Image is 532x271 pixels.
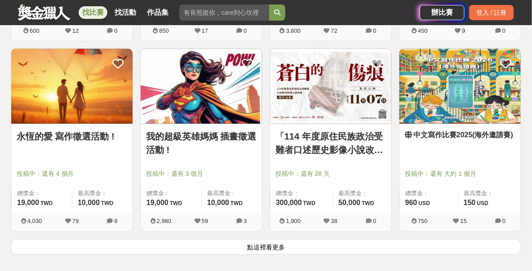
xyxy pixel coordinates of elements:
[275,130,386,157] a: 「114 年度原住民族政治受難者口述歷史影像小說改編」徵件活動
[146,170,257,179] span: 投稿中：還有 3 個月
[114,27,117,34] span: 0
[286,218,301,225] span: 1,900
[286,27,301,34] span: 3,600
[405,189,452,198] span: 總獎金：
[461,218,467,225] span: 15
[373,27,376,34] span: 0
[40,201,53,207] span: TWD
[207,189,257,198] span: 最高獎金：
[146,189,196,198] span: 總獎金：
[141,49,262,124] img: Cover Image
[146,199,168,207] span: 19,000
[159,27,169,34] span: 850
[17,189,66,198] span: 總獎金：
[276,199,302,207] span: 300,000
[469,5,514,20] div: 登入 / 註冊
[78,189,127,198] span: 最高獎金：
[405,199,417,207] span: 960
[17,170,127,179] span: 投稿中：還有 4 個月
[244,218,247,225] span: 3
[331,218,337,225] span: 38
[477,201,488,207] span: USD
[30,27,40,34] span: 600
[202,218,208,225] span: 59
[276,189,327,198] span: 總獎金：
[202,27,208,34] span: 17
[78,199,100,207] span: 10,000
[338,199,360,207] span: 50,000
[270,49,391,124] img: Cover Image
[373,218,376,225] span: 0
[17,199,39,207] span: 19,000
[72,218,79,225] span: 79
[11,239,521,255] button: 點這裡看更多
[27,218,42,225] span: 4,030
[114,218,117,225] span: 8
[179,4,269,21] input: 有長照挺你，care到心坎裡！青春出手，拍出照顧 影音徵件活動
[502,218,505,225] span: 0
[72,27,79,34] span: 12
[143,6,172,19] a: 作品集
[11,49,133,124] img: Cover Image
[405,170,515,179] span: 投稿中：還有 大約 1 個月
[303,201,315,207] span: TWD
[362,201,374,207] span: TWD
[399,49,521,124] img: Cover Image
[420,5,465,20] a: 辦比賽
[231,201,243,207] span: TWD
[502,27,505,34] span: 0
[157,218,172,225] span: 2,980
[464,189,515,198] span: 最高獎金：
[331,27,337,34] span: 72
[464,199,476,207] span: 150
[207,199,229,207] span: 10,000
[244,27,247,34] span: 0
[419,201,430,207] span: USD
[405,130,515,140] a: 中文寫作比賽2025(海外邀請賽)
[101,201,113,207] span: TWD
[170,201,182,207] span: TWD
[462,27,465,34] span: 9
[146,130,257,157] a: 我的超級英雄媽媽 插畫徵選活動 !
[111,6,140,19] a: 找活動
[275,170,386,179] span: 投稿中：還有 28 天
[79,6,107,19] a: 找比賽
[418,27,428,34] span: 450
[418,218,428,225] span: 750
[338,189,386,198] span: 最高獎金：
[17,130,127,143] a: 永恆的愛 寫作徵選活動 !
